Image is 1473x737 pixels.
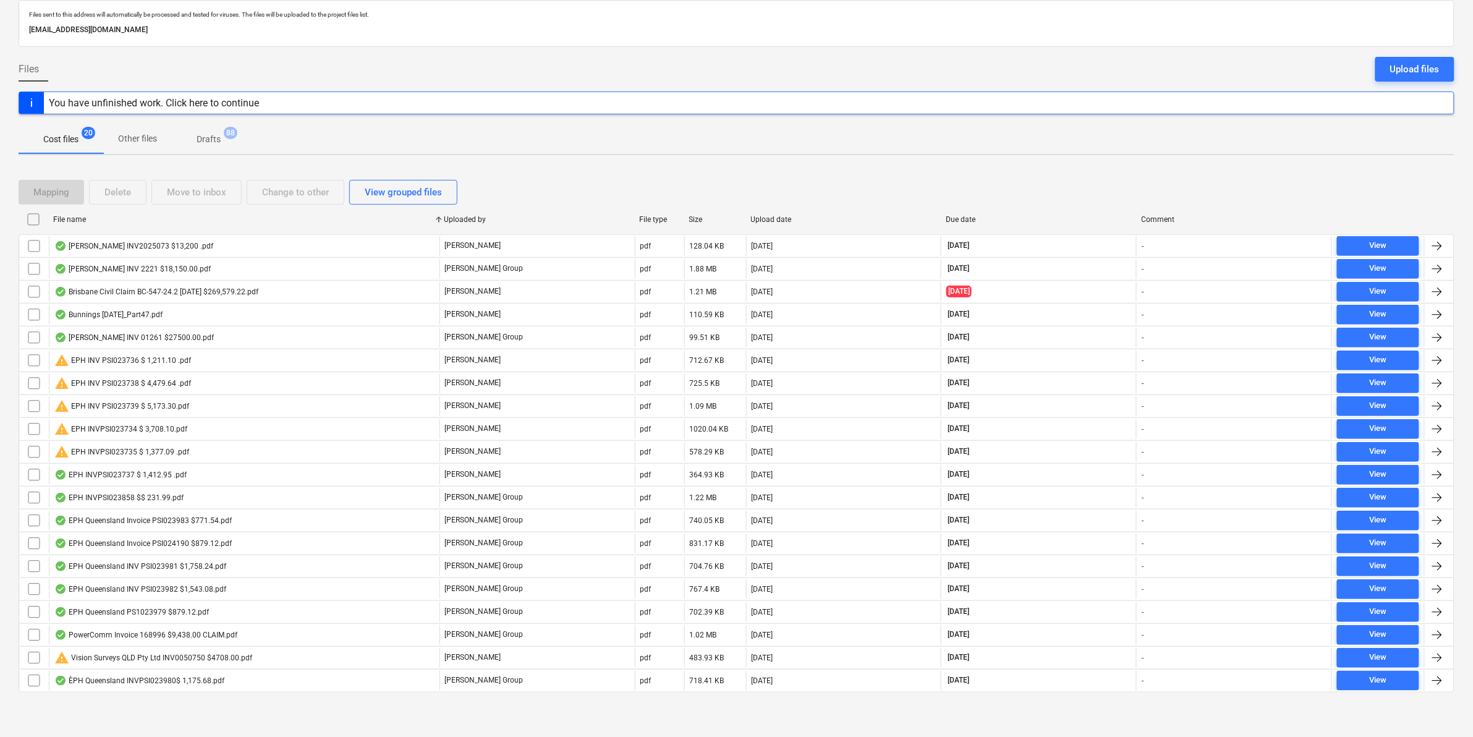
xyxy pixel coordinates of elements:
[690,654,724,662] div: 483.93 KB
[946,538,970,548] span: [DATE]
[640,654,652,662] div: pdf
[445,607,524,617] p: [PERSON_NAME] Group
[1369,376,1386,390] div: View
[640,585,652,594] div: pdf
[1142,539,1144,548] div: -
[1369,582,1386,596] div: View
[54,310,67,320] div: OCR finished
[445,355,501,365] p: [PERSON_NAME]
[445,332,524,343] p: [PERSON_NAME] Group
[1142,608,1144,616] div: -
[1369,513,1386,527] div: View
[1369,650,1386,665] div: View
[640,265,652,273] div: pdf
[1369,353,1386,367] div: View
[752,608,773,616] div: [DATE]
[640,493,652,502] div: pdf
[1142,516,1144,525] div: -
[54,422,69,437] span: warning
[1375,57,1454,82] button: Upload files
[54,287,67,297] div: OCR finished
[1369,445,1386,459] div: View
[224,127,237,139] span: 88
[752,310,773,319] div: [DATE]
[1142,493,1144,502] div: -
[640,288,652,296] div: pdf
[197,133,221,146] p: Drafts
[54,561,226,571] div: EPH Queensland INV PSI023981 $1,758.24.pdf
[54,470,67,480] div: OCR finished
[1142,402,1144,411] div: -
[1142,379,1144,388] div: -
[640,631,652,639] div: pdf
[1337,236,1419,256] button: View
[1142,215,1327,224] div: Comment
[752,631,773,639] div: [DATE]
[445,446,501,457] p: [PERSON_NAME]
[946,675,970,686] span: [DATE]
[1337,465,1419,485] button: View
[752,539,773,548] div: [DATE]
[751,215,936,224] div: Upload date
[54,399,69,414] span: warning
[640,448,652,456] div: pdf
[640,333,652,342] div: pdf
[1369,673,1386,688] div: View
[445,378,501,388] p: [PERSON_NAME]
[54,539,67,548] div: OCR finished
[445,675,524,686] p: [PERSON_NAME] Group
[54,310,163,320] div: Bunnings [DATE]_Part47.pdf
[946,263,970,274] span: [DATE]
[1369,399,1386,413] div: View
[1369,559,1386,573] div: View
[54,353,191,368] div: EPH INV PSI023736 $ 1,211.10 .pdf
[54,650,252,665] div: Vision Surveys QLD Pty Ltd INV0050750 $4708.00.pdf
[1142,310,1144,319] div: -
[640,539,652,548] div: pdf
[690,631,717,639] div: 1.02 MB
[49,97,259,109] div: You have unfinished work. Click here to continue
[29,23,1444,36] p: [EMAIL_ADDRESS][DOMAIN_NAME]
[690,608,724,616] div: 702.39 KB
[54,493,184,503] div: EPH INVPSI023858 $$ 231.99.pdf
[640,676,652,685] div: pdf
[54,445,69,459] span: warning
[690,676,724,685] div: 718.41 KB
[1337,602,1419,622] button: View
[1142,242,1144,250] div: -
[54,287,258,297] div: Brisbane Civil Claim BC-547-24.2 [DATE] $269,579.22.pdf
[118,132,157,145] p: Other files
[946,332,970,343] span: [DATE]
[1337,648,1419,668] button: View
[752,676,773,685] div: [DATE]
[752,242,773,250] div: [DATE]
[1411,678,1473,737] div: Chat Widget
[445,469,501,480] p: [PERSON_NAME]
[445,652,501,663] p: [PERSON_NAME]
[752,471,773,479] div: [DATE]
[1142,425,1144,433] div: -
[445,584,524,594] p: [PERSON_NAME] Group
[946,401,970,411] span: [DATE]
[1369,284,1386,299] div: View
[1337,282,1419,302] button: View
[19,62,39,77] span: Files
[640,215,679,224] div: File type
[640,608,652,616] div: pdf
[54,376,69,391] span: warning
[1337,511,1419,530] button: View
[54,470,187,480] div: EPH INVPSI023737 $ 1,412.95 .pdf
[1390,61,1440,77] div: Upload files
[1369,239,1386,253] div: View
[445,515,524,526] p: [PERSON_NAME] Group
[1337,305,1419,325] button: View
[640,425,652,433] div: pdf
[54,607,209,617] div: EPH Queensland PS1023979 $879.12.pdf
[54,584,226,594] div: EPH Queensland INV PSI023982 $1,543.08.pdf
[54,376,191,391] div: EPH INV PSI023738 $ 4,479.64 .pdf
[1369,330,1386,344] div: View
[54,516,67,526] div: OCR finished
[946,215,1132,224] div: Due date
[444,215,629,224] div: Uploaded by
[946,378,970,388] span: [DATE]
